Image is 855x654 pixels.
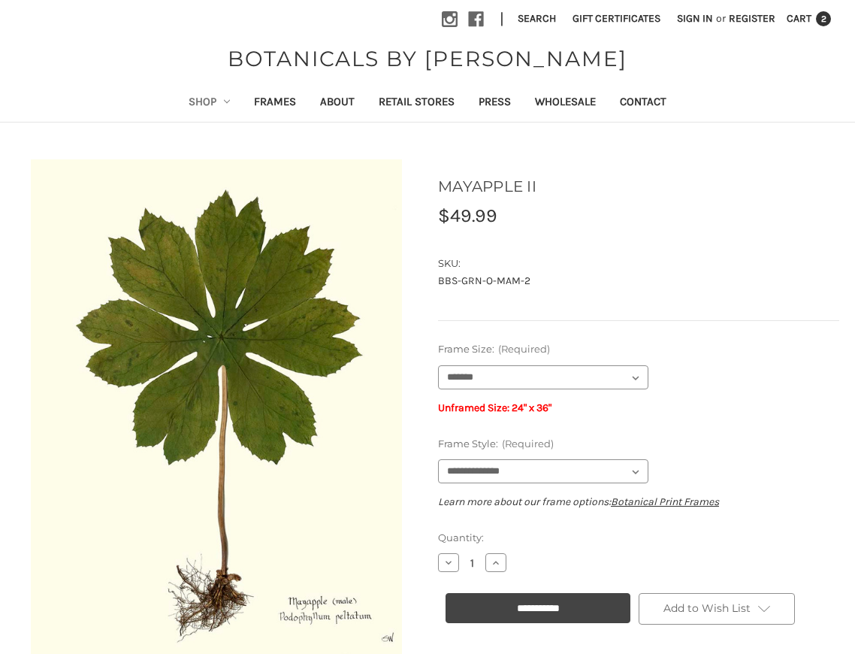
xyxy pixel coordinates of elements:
a: Frames [242,85,308,122]
p: Unframed Size: 24" x 36" [438,400,839,416]
span: or [715,11,727,26]
label: Quantity: [438,531,839,546]
span: Add to Wish List [663,601,751,615]
a: Retail Stores [367,85,467,122]
small: (Required) [498,343,550,355]
small: (Required) [502,438,554,450]
label: Frame Style: [438,437,839,452]
span: Cart [787,12,811,25]
label: Frame Size: [438,342,839,357]
a: BOTANICALS BY [PERSON_NAME] [220,43,635,74]
dd: BBS-GRN-O-MAM-2 [438,273,839,289]
a: Wholesale [523,85,608,122]
a: Botanical Print Frames [611,495,719,508]
a: Shop [177,85,243,122]
a: Add to Wish List [639,593,795,625]
a: Contact [608,85,678,122]
a: Press [467,85,523,122]
span: 2 [816,11,831,26]
a: About [308,85,367,122]
span: $49.99 [438,204,497,226]
dt: SKU: [438,256,835,271]
p: Learn more about our frame options: [438,494,839,510]
li: | [494,8,509,32]
h1: MAYAPPLE II [438,175,839,198]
